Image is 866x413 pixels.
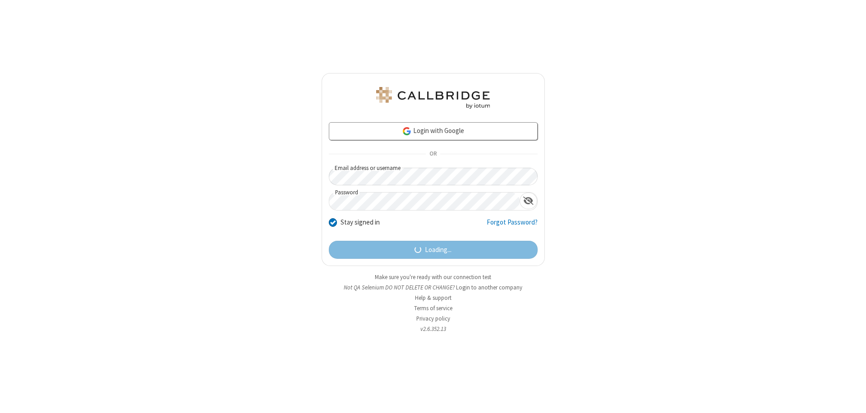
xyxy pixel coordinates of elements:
span: OR [426,148,440,161]
span: Loading... [425,245,451,255]
a: Privacy policy [416,315,450,322]
button: Login to another company [456,283,522,292]
iframe: Chat [843,390,859,407]
div: Show password [520,193,537,209]
li: v2.6.352.13 [322,325,545,333]
img: google-icon.png [402,126,412,136]
a: Help & support [415,294,451,302]
a: Terms of service [414,304,452,312]
a: Forgot Password? [487,217,538,234]
button: Loading... [329,241,538,259]
input: Password [329,193,520,210]
li: Not QA Selenium DO NOT DELETE OR CHANGE? [322,283,545,292]
label: Stay signed in [341,217,380,228]
a: Make sure you're ready with our connection test [375,273,491,281]
img: QA Selenium DO NOT DELETE OR CHANGE [374,87,492,109]
a: Login with Google [329,122,538,140]
input: Email address or username [329,168,538,185]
